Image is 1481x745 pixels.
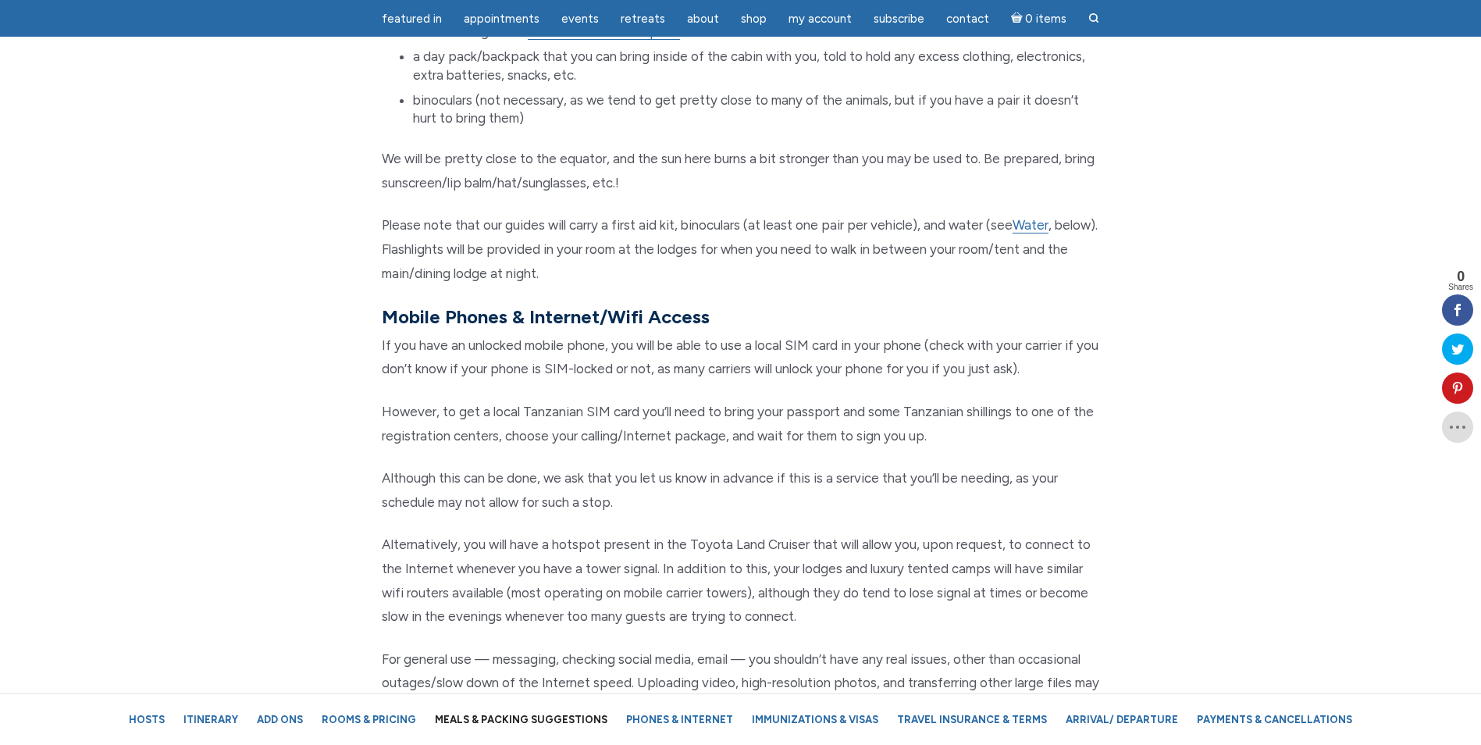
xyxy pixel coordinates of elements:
[874,12,924,26] span: Subscribe
[382,470,1058,510] span: Although this can be done, we ask that you let us know in advance if this is a service that you’l...
[864,4,934,34] a: Subscribe
[382,12,442,26] span: featured in
[176,706,246,733] a: Itinerary
[382,151,1095,191] span: We will be pretty close to the equator, and the sun here burns a bit stronger than you may be use...
[561,12,599,26] span: Events
[779,4,861,34] a: My Account
[1011,12,1026,26] i: Cart
[1013,217,1048,233] a: Water
[946,12,989,26] span: Contact
[618,706,741,733] a: Phones & Internet
[1002,2,1077,34] a: Cart0 items
[382,651,1099,715] span: For general use — messaging, checking social media, email — you shouldn’t have any real issues, o...
[1448,269,1473,283] span: 0
[687,12,719,26] span: About
[427,706,615,733] a: Meals & Packing Suggestions
[1189,706,1360,733] a: Payments & Cancellations
[372,4,451,34] a: featured in
[413,92,1079,127] span: binoculars (not necessary, as we tend to get pretty close to many of the animals, but if you have...
[382,305,710,328] strong: Mobile Phones & Internet/Wifi Access
[413,48,1085,83] span: a day pack/backpack that you can bring inside of the cabin with you, told to hold any excess clot...
[121,706,173,733] a: Hosts
[382,217,1098,280] span: , below). Flashlights will be provided in your room at the lodges for when you need to walk in be...
[621,12,665,26] span: Retreats
[382,217,1013,233] span: Please note that our guides will carry a first aid kit, binoculars (at least one pair per vehicle...
[732,4,776,34] a: Shop
[552,4,608,34] a: Events
[744,706,886,733] a: Immunizations & Visas
[382,536,1091,624] span: Alternatively, you will have a hotspot present in the Toyota Land Cruiser that will allow you, up...
[1025,13,1066,25] span: 0 items
[611,4,675,34] a: Retreats
[382,337,1098,377] span: If you have an unlocked mobile phone, you will be able to use a local SIM card in your phone (che...
[382,404,1094,444] span: However, to get a local Tanzanian SIM card you’ll need to bring your passport and some Tanzanian ...
[741,12,767,26] span: Shop
[464,12,539,26] span: Appointments
[789,12,852,26] span: My Account
[889,706,1055,733] a: Travel Insurance & Terms
[454,4,549,34] a: Appointments
[1058,706,1186,733] a: Arrival/ Departure
[314,706,424,733] a: Rooms & Pricing
[1448,283,1473,291] span: Shares
[249,706,311,733] a: Add Ons
[937,4,999,34] a: Contact
[678,4,728,34] a: About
